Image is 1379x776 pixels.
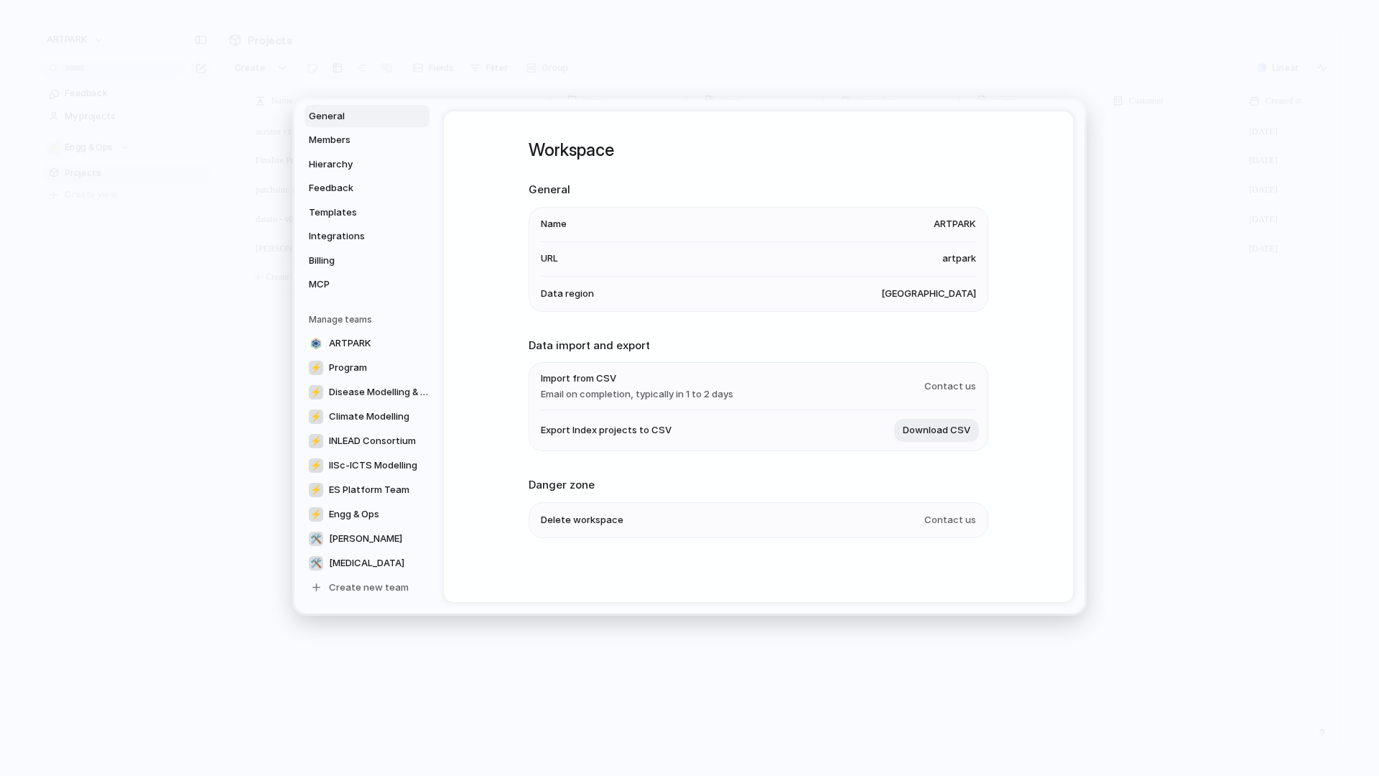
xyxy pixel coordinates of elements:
[329,581,409,595] span: Create new team
[541,287,594,301] span: Data region
[329,336,371,351] span: ARTPARK
[305,503,437,526] a: ⚡Engg & Ops
[329,361,367,375] span: Program
[894,419,979,442] button: Download CSV
[529,182,988,198] h2: General
[541,513,623,527] span: Delete workspace
[924,513,976,527] span: Contact us
[305,249,430,272] a: Billing
[541,371,733,386] span: Import from CSV
[329,385,432,399] span: Disease Modelling & Analysis
[305,153,430,176] a: Hierarchy
[305,273,430,296] a: MCP
[881,287,976,301] span: [GEOGRAPHIC_DATA]
[309,434,323,448] div: ⚡
[329,410,409,424] span: Climate Modelling
[329,507,379,522] span: Engg & Ops
[529,137,988,163] h1: Workspace
[305,576,437,599] a: Create new team
[309,361,323,375] div: ⚡
[329,556,404,571] span: [MEDICAL_DATA]
[305,430,437,453] a: ⚡INLEAD Consortium
[309,410,323,424] div: ⚡
[305,129,430,152] a: Members
[329,532,402,546] span: [PERSON_NAME]
[309,507,323,522] div: ⚡
[309,133,401,147] span: Members
[329,483,409,497] span: ES Platform Team
[309,181,401,195] span: Feedback
[309,483,323,497] div: ⚡
[309,556,323,571] div: 🛠️
[305,332,437,355] a: ARTPARK
[305,527,437,550] a: 🛠️[PERSON_NAME]
[329,458,417,473] span: IISc-ICTS Modelling
[305,225,430,248] a: Integrations
[309,277,401,292] span: MCP
[305,454,437,477] a: ⚡IISc-ICTS Modelling
[305,381,437,404] a: ⚡Disease Modelling & Analysis
[309,205,401,220] span: Templates
[305,177,430,200] a: Feedback
[541,218,567,232] span: Name
[529,338,988,354] h2: Data import and export
[541,424,672,438] span: Export Index projects to CSV
[309,109,401,124] span: General
[305,105,430,128] a: General
[309,157,401,172] span: Hierarchy
[305,356,437,379] a: ⚡Program
[305,479,437,502] a: ⚡ES Platform Team
[329,434,416,448] span: INLEAD Consortium
[309,532,323,546] div: 🛠️
[305,201,430,224] a: Templates
[903,424,970,438] span: Download CSV
[309,254,401,268] span: Billing
[309,229,401,244] span: Integrations
[934,218,976,232] span: ARTPARK
[305,552,437,575] a: 🛠️[MEDICAL_DATA]
[305,405,437,428] a: ⚡Climate Modelling
[529,477,988,494] h2: Danger zone
[924,379,976,394] span: Contact us
[309,385,323,399] div: ⚡
[309,313,430,326] h5: Manage teams
[541,252,558,267] span: URL
[309,458,323,473] div: ⚡
[541,387,733,402] span: Email on completion, typically in 1 to 2 days
[942,252,976,267] span: artpark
